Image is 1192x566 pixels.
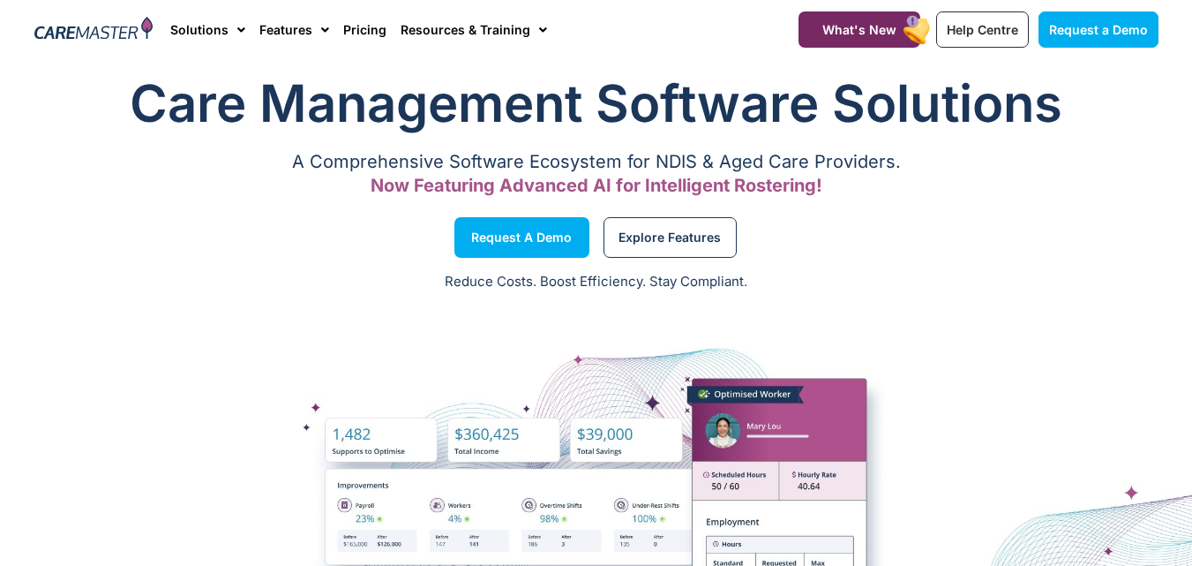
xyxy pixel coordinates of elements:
h1: Care Management Software Solutions [34,68,1158,139]
a: What's New [798,11,920,48]
img: CareMaster Logo [34,17,154,43]
a: Explore Features [603,217,737,258]
p: A Comprehensive Software Ecosystem for NDIS & Aged Care Providers. [34,156,1158,168]
p: Reduce Costs. Boost Efficiency. Stay Compliant. [11,272,1181,292]
span: Now Featuring Advanced AI for Intelligent Rostering! [371,175,822,196]
span: Request a Demo [471,233,572,242]
span: Explore Features [618,233,721,242]
span: What's New [822,22,896,37]
span: Request a Demo [1049,22,1148,37]
span: Help Centre [947,22,1018,37]
a: Request a Demo [454,217,589,258]
a: Help Centre [936,11,1029,48]
a: Request a Demo [1038,11,1158,48]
